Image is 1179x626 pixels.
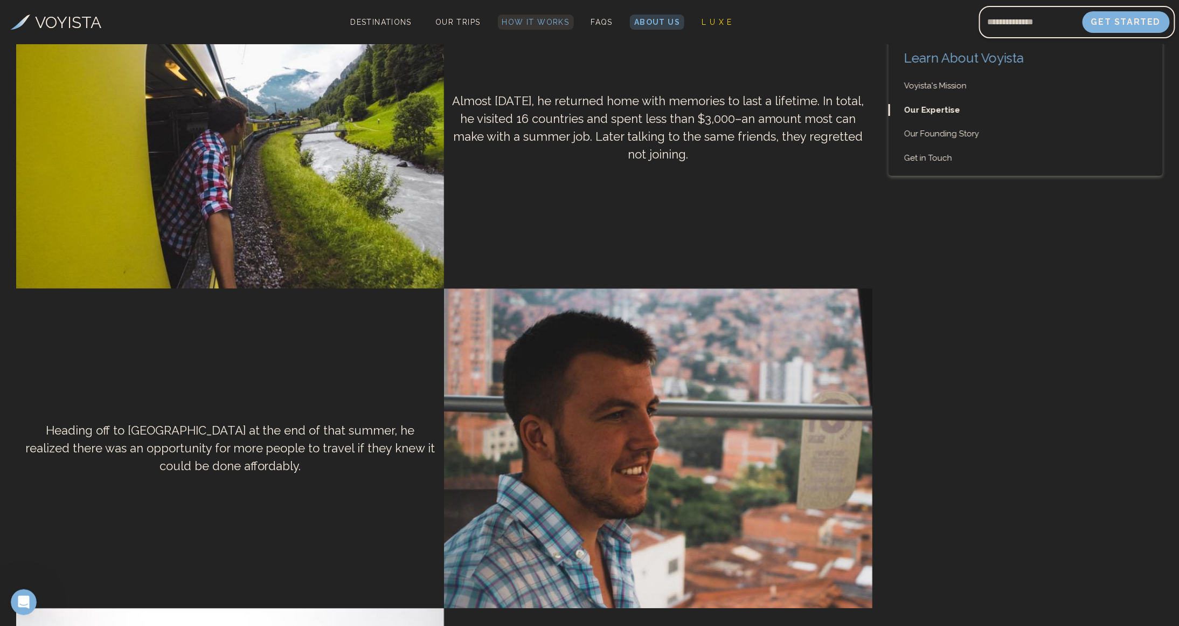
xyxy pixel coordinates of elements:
span: Destinations [346,13,416,45]
a: Voyista's Mission [889,80,1163,92]
a: Our Founding Story [889,128,1163,140]
input: Email address [979,9,1083,35]
a: Our Expertise [889,104,1163,116]
iframe: Intercom live chat [11,589,37,615]
p: Heading off to [GEOGRAPHIC_DATA] at the end of that summer, he realized there was an opportunity ... [16,414,444,483]
h2: Learn About Voyista [889,32,1163,68]
a: Our Trips [431,15,485,30]
a: How It Works [498,15,574,30]
button: Get Started [1083,11,1170,33]
span: How It Works [502,18,570,26]
a: VOYISTA [10,10,102,35]
img: European Highlight Trip [444,288,872,608]
span: FAQs [591,18,613,26]
h3: VOYISTA [36,10,102,35]
span: Our Trips [435,18,481,26]
a: Get in Touch [889,152,1163,164]
p: Almost [DATE], he returned home with memories to last a lifetime. In total, he visited 16 countri... [444,84,872,171]
span: About Us [634,18,680,26]
a: FAQs [587,15,618,30]
img: Voyista Logo [10,15,30,30]
a: L U X E [697,15,737,30]
span: L U X E [702,18,732,26]
a: About Us [630,15,684,30]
